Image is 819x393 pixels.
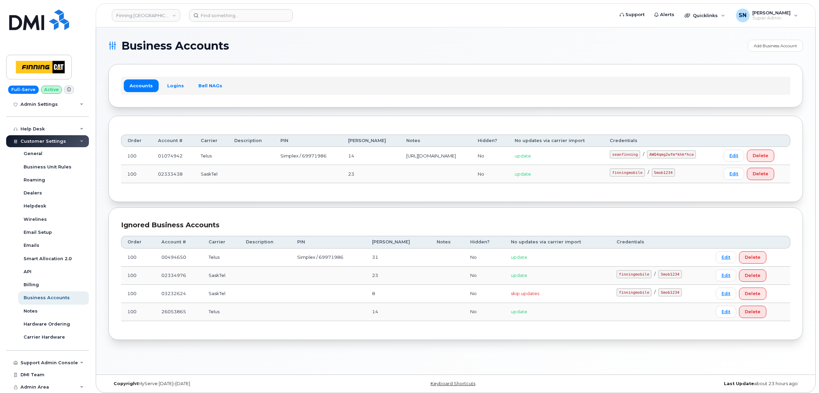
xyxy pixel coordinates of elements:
[643,151,644,157] span: /
[745,290,761,297] span: Delete
[511,309,527,314] span: update
[195,147,228,165] td: Telus
[716,306,736,318] a: Edit
[155,303,202,321] td: 26053865
[155,267,202,285] td: 02334976
[511,272,527,278] span: update
[202,249,240,267] td: Telus
[274,147,342,165] td: Simplex / 69971986
[152,147,195,165] td: 01074942
[195,165,228,183] td: SaskTel
[648,169,649,175] span: /
[464,249,505,267] td: No
[739,269,766,282] button: Delete
[121,267,155,285] td: 100
[161,79,190,92] a: Logins
[716,288,736,300] a: Edit
[202,285,240,303] td: SaskTel
[610,150,640,159] code: seanfinning
[121,41,229,51] span: Business Accounts
[739,251,766,264] button: Delete
[121,303,155,321] td: 100
[121,165,152,183] td: 100
[724,150,744,162] a: Edit
[739,288,766,300] button: Delete
[745,308,761,315] span: Delete
[610,236,710,248] th: Credentials
[366,249,430,267] td: 31
[155,236,202,248] th: Account #
[193,79,228,92] a: Bell NAGs
[400,147,472,165] td: [URL][DOMAIN_NAME]
[366,267,430,285] td: 23
[366,236,430,248] th: [PERSON_NAME]
[342,165,400,183] td: 23
[511,291,539,296] span: skip updates
[366,285,430,303] td: 8
[464,267,505,285] td: No
[505,236,610,248] th: No updates via carrier import
[431,381,475,386] a: Keyboard Shortcuts
[571,381,803,386] div: about 23 hours ago
[647,150,696,159] code: AWQ4qmg2wfm*khk*hca
[342,135,400,147] th: [PERSON_NAME]
[202,303,240,321] td: Telus
[472,147,508,165] td: No
[716,251,736,263] a: Edit
[658,288,682,296] code: Smob1234
[291,249,366,267] td: Simplex / 69971986
[515,171,531,177] span: update
[342,147,400,165] td: 14
[202,236,240,248] th: Carrier
[400,135,472,147] th: Notes
[464,303,505,321] td: No
[472,135,508,147] th: Hidden?
[195,135,228,147] th: Carrier
[291,236,366,248] th: PIN
[753,152,768,159] span: Delete
[745,254,761,261] span: Delete
[464,236,505,248] th: Hidden?
[511,254,527,260] span: update
[515,153,531,159] span: update
[654,289,656,295] span: /
[658,270,682,278] code: Smob1234
[366,303,430,321] td: 14
[747,150,774,162] button: Delete
[610,168,645,177] code: finningmobile
[604,135,717,147] th: Credentials
[431,236,464,248] th: Notes
[152,135,195,147] th: Account #
[228,135,274,147] th: Description
[274,135,342,147] th: PIN
[472,165,508,183] td: No
[748,40,803,52] a: Add Business Account
[202,267,240,285] td: SaskTel
[121,249,155,267] td: 100
[508,135,604,147] th: No updates via carrier import
[155,285,202,303] td: 03232624
[464,285,505,303] td: No
[124,79,159,92] a: Accounts
[753,170,768,177] span: Delete
[716,269,736,281] a: Edit
[114,381,138,386] strong: Copyright
[747,168,774,180] button: Delete
[155,249,202,267] td: 00494650
[724,381,754,386] strong: Last Update
[617,270,651,278] code: finningmobile
[739,306,766,318] button: Delete
[654,271,656,277] span: /
[617,288,651,296] code: finningmobile
[652,168,675,177] code: Smob1234
[121,220,790,230] div: Ignored Business Accounts
[108,381,340,386] div: MyServe [DATE]–[DATE]
[121,285,155,303] td: 100
[121,135,152,147] th: Order
[121,236,155,248] th: Order
[152,165,195,183] td: 02333438
[724,168,744,180] a: Edit
[745,272,761,279] span: Delete
[121,147,152,165] td: 100
[240,236,291,248] th: Description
